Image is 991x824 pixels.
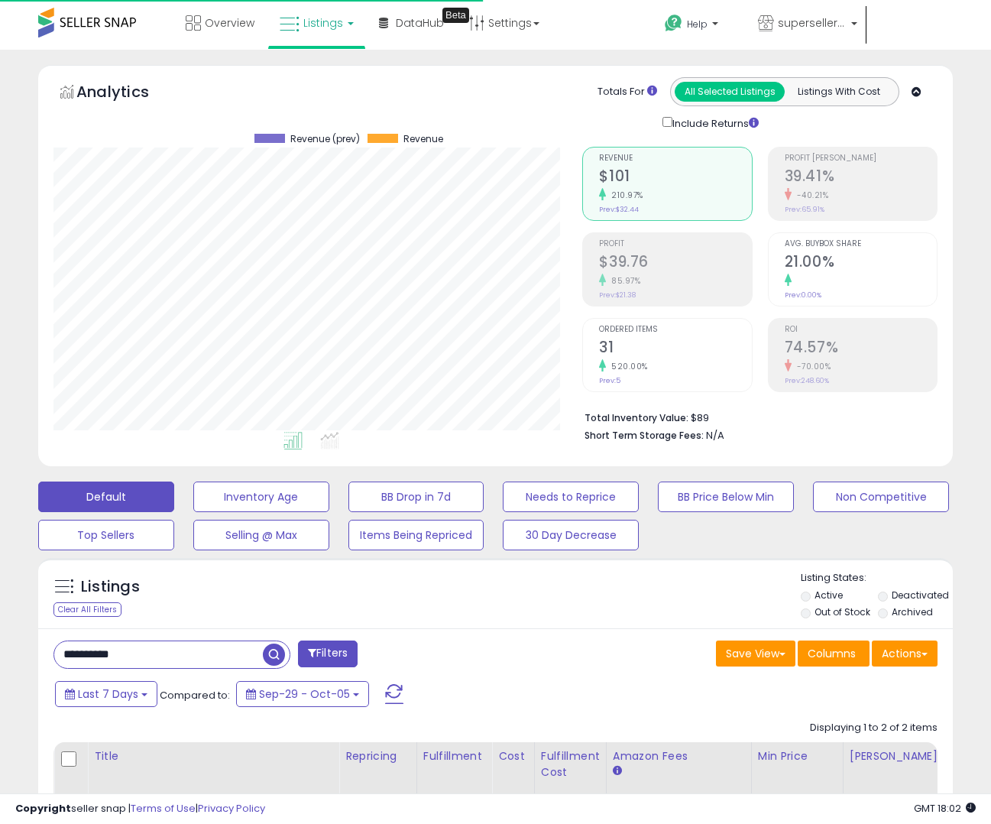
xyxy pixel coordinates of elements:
button: Listings With Cost [784,82,894,102]
small: Prev: 0.00% [785,290,821,300]
button: Columns [798,641,870,667]
div: seller snap | | [15,802,265,816]
div: Clear All Filters [53,602,121,617]
small: 520.00% [606,361,648,372]
h2: 31 [599,339,751,359]
button: Top Sellers [38,520,174,550]
small: 210.97% [606,190,643,201]
button: Actions [872,641,938,667]
span: Help [687,18,708,31]
div: Include Returns [651,114,777,131]
li: $89 [585,407,926,426]
button: Save View [716,641,795,667]
div: Min Price [758,748,837,764]
span: Profit [PERSON_NAME] [785,154,937,163]
small: Amazon Fees. [613,764,622,778]
h5: Listings [81,576,140,598]
h2: 74.57% [785,339,937,359]
button: All Selected Listings [675,82,785,102]
div: Totals For [598,85,657,99]
span: ROI [785,326,937,334]
h2: $101 [599,167,751,188]
h2: $39.76 [599,253,751,274]
h2: 21.00% [785,253,937,274]
div: Repricing [345,748,410,764]
span: supersellerusa [778,15,847,31]
span: Revenue (prev) [290,134,360,144]
button: Items Being Repriced [348,520,484,550]
div: Title [94,748,332,764]
div: Displaying 1 to 2 of 2 items [810,721,938,735]
span: 2025-10-13 18:02 GMT [914,801,976,816]
div: Cost [498,748,528,764]
span: Sep-29 - Oct-05 [259,686,350,702]
span: DataHub [396,15,444,31]
b: Total Inventory Value: [585,411,688,424]
small: Prev: 248.60% [785,376,829,385]
span: Overview [205,15,254,31]
div: Tooltip anchor [442,8,469,23]
b: Short Term Storage Fees: [585,429,704,442]
small: -70.00% [792,361,831,372]
small: Prev: 65.91% [785,205,824,214]
span: Columns [808,646,856,661]
p: Listing States: [801,571,953,586]
span: Compared to: [160,688,230,702]
a: Privacy Policy [198,801,265,816]
a: Terms of Use [131,801,196,816]
button: Non Competitive [813,482,949,512]
span: Profit [599,240,751,248]
label: Archived [892,605,933,618]
button: Default [38,482,174,512]
span: Ordered Items [599,326,751,334]
span: Revenue [403,134,443,144]
a: Help [653,2,744,50]
button: 30 Day Decrease [503,520,639,550]
i: Get Help [664,14,683,33]
span: Revenue [599,154,751,163]
button: Inventory Age [193,482,329,512]
button: Last 7 Days [55,681,157,707]
button: Filters [298,641,358,667]
span: Avg. Buybox Share [785,240,937,248]
div: [PERSON_NAME] [850,748,941,764]
span: Last 7 Days [78,686,138,702]
div: Fulfillment Cost [541,748,600,780]
button: Selling @ Max [193,520,329,550]
span: Listings [303,15,343,31]
span: N/A [706,428,724,443]
small: Prev: 5 [599,376,620,385]
button: Sep-29 - Oct-05 [236,681,369,707]
button: BB Price Below Min [658,482,794,512]
button: BB Drop in 7d [348,482,484,512]
h5: Analytics [76,81,179,106]
small: -40.21% [792,190,829,201]
label: Out of Stock [814,605,870,618]
small: 85.97% [606,275,640,287]
button: Needs to Reprice [503,482,639,512]
h2: 39.41% [785,167,937,188]
label: Active [814,589,843,602]
small: Prev: $21.38 [599,290,636,300]
label: Deactivated [892,589,949,602]
div: Fulfillment [423,748,485,764]
strong: Copyright [15,801,71,816]
div: Amazon Fees [613,748,745,764]
small: Prev: $32.44 [599,205,639,214]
